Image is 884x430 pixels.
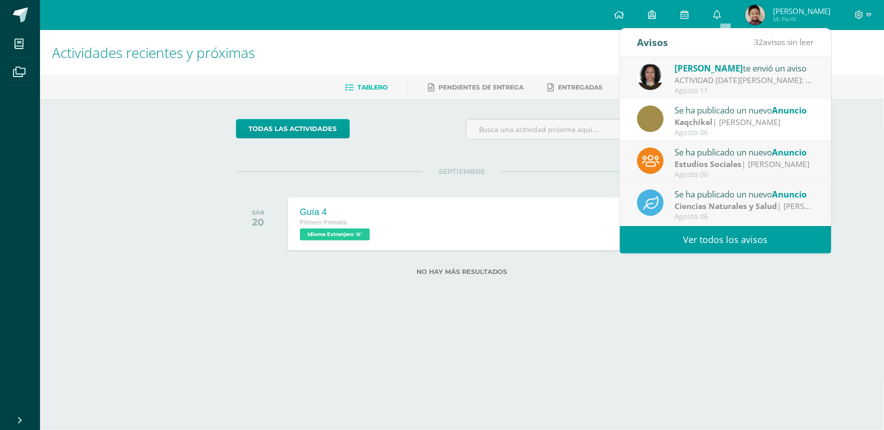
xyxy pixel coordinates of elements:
[675,158,742,169] strong: Estudios Sociales
[675,158,814,170] div: | [PERSON_NAME]
[236,268,688,275] label: No hay más resultados
[252,216,264,228] div: 20
[773,146,807,158] span: Anuncio
[620,226,831,253] a: Ver todos los avisos
[637,63,664,90] img: e68d219a534587513e5f5ff35cf77afa.png
[423,167,501,176] span: SEPTIEMBRE
[773,104,807,116] span: Anuncio
[252,209,264,216] div: SÁB
[675,200,814,212] div: | [PERSON_NAME]
[773,188,807,200] span: Anuncio
[675,145,814,158] div: Se ha publicado un nuevo
[773,15,830,23] span: Mi Perfil
[637,28,668,56] div: Avisos
[345,79,387,95] a: Tablero
[428,79,524,95] a: Pendientes de entrega
[754,36,763,47] span: 32
[675,128,814,137] div: Agosto 06
[675,212,814,221] div: Agosto 06
[675,116,814,128] div: | [PERSON_NAME]
[675,62,744,74] span: [PERSON_NAME]
[773,6,830,16] span: [PERSON_NAME]
[466,119,688,139] input: Busca una actividad próxima aquí...
[300,219,347,226] span: Primero Primaria
[438,83,524,91] span: Pendientes de entrega
[300,228,370,240] span: Idioma Extranjero 'A'
[675,86,814,95] div: Agosto 11
[548,79,603,95] a: Entregadas
[675,61,814,74] div: te envió un aviso
[675,200,778,211] strong: Ciencias Naturales y Salud
[675,116,713,127] strong: Kaqchikel
[675,187,814,200] div: Se ha publicado un nuevo
[754,36,814,47] span: avisos sin leer
[52,43,255,62] span: Actividades recientes y próximas
[675,74,814,86] div: ACTIVIDAD MARTES 12 DE AGOSTO: Papitos buenos días. Es un gusto saludarlos. Les comento que mañan...
[675,103,814,116] div: Se ha publicado un nuevo
[300,207,372,217] div: Guía 4
[675,170,814,179] div: Agosto 06
[357,83,387,91] span: Tablero
[745,5,765,25] img: 26130e2d8fb731118a17b668667ea6a0.png
[236,119,350,138] a: todas las Actividades
[558,83,603,91] span: Entregadas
